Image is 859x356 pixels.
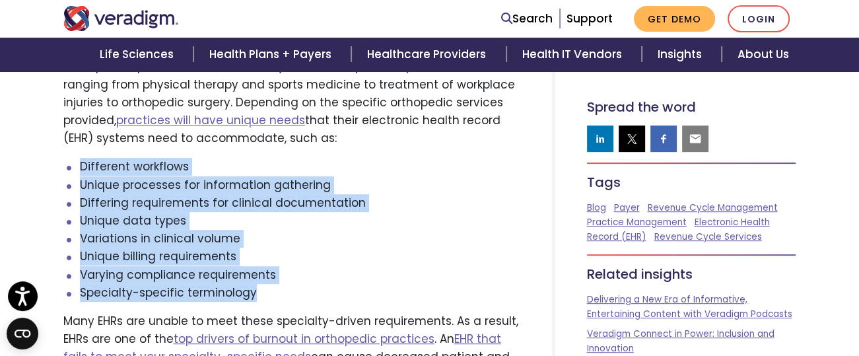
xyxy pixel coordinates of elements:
[689,132,702,145] img: email sharing button
[587,328,774,355] a: Veradigm Connect in Power: Inclusion and Innovation
[594,132,607,145] img: linkedin sharing button
[116,112,305,128] a: practices will have unique needs
[567,11,613,26] a: Support
[193,38,351,71] a: Health Plans + Payers
[80,266,520,284] li: Varying compliance requirements
[587,266,796,282] h5: Related insights
[634,6,715,32] a: Get Demo
[587,216,687,229] a: Practice Management
[657,132,670,145] img: facebook sharing button
[80,284,520,302] li: Specialty-specific terminology
[174,331,434,347] a: top drivers of burnout in orthopedic practices
[654,231,762,243] a: Revenue Cycle Services
[728,5,790,32] a: Login
[80,248,520,266] li: Unique billing requirements
[648,201,778,214] a: Revenue Cycle Management
[506,38,642,71] a: Health IT Vendors
[625,132,638,145] img: twitter sharing button
[587,201,606,214] a: Blog
[80,158,520,176] li: Different workflows
[587,99,796,115] h5: Spread the word
[722,38,805,71] a: About Us
[587,293,792,320] a: Delivering a New Era of Informative, Entertaining Content with Veradigm Podcasts
[80,230,520,248] li: Variations in clinical volume
[587,216,770,243] a: Electronic Health Record (EHR)
[587,174,796,190] h5: Tags
[80,194,520,212] li: Differing requirements for clinical documentation
[614,201,640,214] a: Payer
[80,212,520,230] li: Unique data types
[501,10,553,28] a: Search
[63,57,520,147] p: Orthopedics practices deal with many different aspects of patient care, ranging from physical the...
[63,6,179,31] img: Veradigm logo
[642,38,722,71] a: Insights
[351,38,506,71] a: Healthcare Providers
[80,176,520,194] li: Unique processes for information gathering
[7,318,38,349] button: Open CMP widget
[84,38,193,71] a: Life Sciences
